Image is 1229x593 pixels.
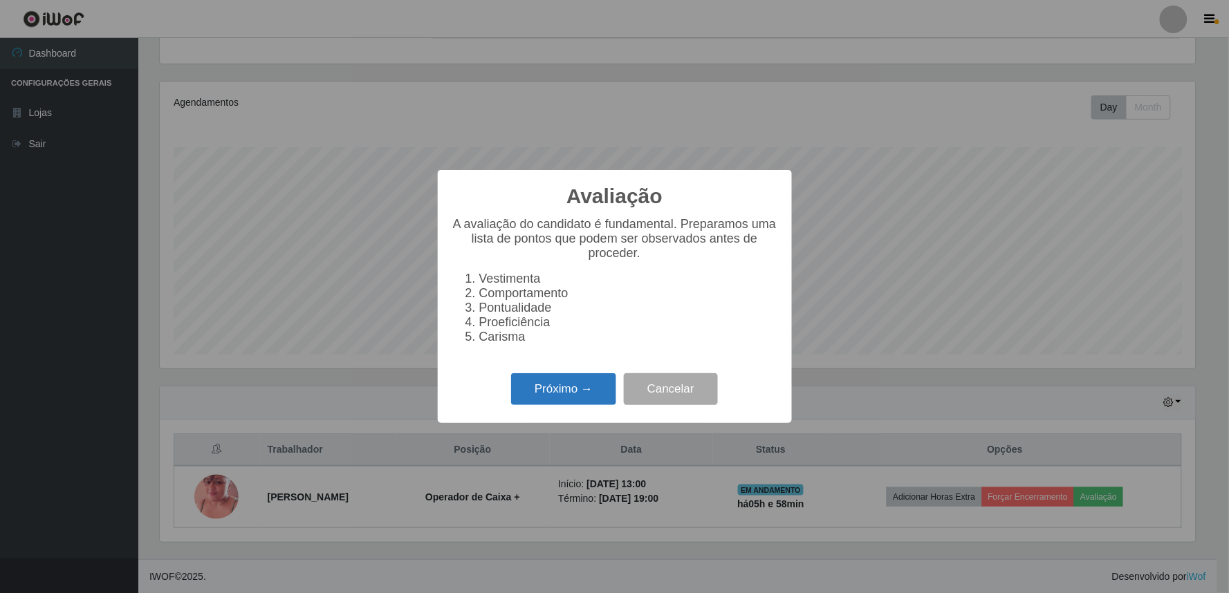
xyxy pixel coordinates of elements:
h2: Avaliação [566,184,663,209]
li: Proeficiência [479,315,778,330]
button: Próximo → [511,373,616,406]
li: Carisma [479,330,778,344]
li: Pontualidade [479,301,778,315]
button: Cancelar [624,373,718,406]
li: Comportamento [479,286,778,301]
li: Vestimenta [479,272,778,286]
p: A avaliação do candidato é fundamental. Preparamos uma lista de pontos que podem ser observados a... [452,217,778,261]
